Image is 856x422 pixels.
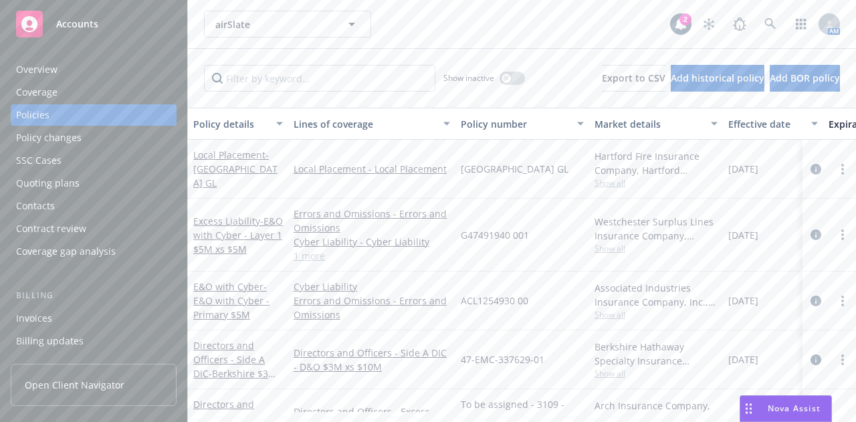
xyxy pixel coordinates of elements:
a: Local Placement [193,148,278,189]
a: Cyber Liability [294,280,450,294]
a: circleInformation [808,352,824,368]
button: Policy details [188,108,288,140]
a: more [835,161,851,177]
a: Invoices [11,308,177,329]
span: [DATE] [728,228,758,242]
a: Errors and Omissions - Errors and Omissions [294,294,450,322]
a: Report a Bug [726,11,753,37]
span: - E&O with Cyber - Primary $5M [193,280,270,321]
span: Show all [595,368,718,379]
a: Contract review [11,218,177,239]
span: - [GEOGRAPHIC_DATA] GL [193,148,278,189]
span: Add historical policy [671,72,764,84]
span: Open Client Navigator [25,378,124,392]
button: Market details [589,108,723,140]
a: Cyber Liability - Cyber Liability [294,235,450,249]
span: - E&O with Cyber - Layer 1 $5M xs $5M [193,215,283,255]
a: SSC Cases [11,150,177,171]
a: Errors and Omissions - Errors and Omissions [294,207,450,235]
a: more [835,293,851,309]
a: Excess Liability [193,215,283,255]
span: Show all [595,243,718,254]
span: [DATE] [728,352,758,366]
a: Accounts [11,5,177,43]
span: G47491940 001 [461,228,529,242]
div: Policy details [193,117,268,131]
a: Local Placement - Local Placement [294,162,450,176]
a: Overview [11,59,177,80]
div: Overview [16,59,58,80]
div: Invoices [16,308,52,329]
a: Quoting plans [11,173,177,194]
div: Market details [595,117,703,131]
a: circleInformation [808,293,824,309]
span: airSlate [215,17,331,31]
div: Policies [16,104,49,126]
button: Lines of coverage [288,108,455,140]
div: Drag to move [740,396,757,421]
a: circleInformation [808,161,824,177]
div: Coverage [16,82,58,103]
div: Effective date [728,117,803,131]
div: Billing updates [16,330,84,352]
a: Contacts [11,195,177,217]
span: ACL1254930 00 [461,294,528,308]
button: Effective date [723,108,823,140]
div: Berkshire Hathaway Specialty Insurance Company, Berkshire Hathaway Specialty Insurance [595,340,718,368]
div: Billing [11,289,177,302]
span: Show all [595,309,718,320]
a: Billing updates [11,330,177,352]
a: 1 more [294,249,450,263]
div: Contacts [16,195,55,217]
span: [GEOGRAPHIC_DATA] GL [461,162,568,176]
a: Switch app [788,11,815,37]
a: Coverage [11,82,177,103]
div: SSC Cases [16,150,62,171]
span: Show inactive [443,72,494,84]
a: more [835,227,851,243]
a: Policies [11,104,177,126]
span: Nova Assist [768,403,821,414]
a: Search [757,11,784,37]
div: Contract review [16,218,86,239]
div: Policy changes [16,127,82,148]
a: circleInformation [808,227,824,243]
span: - Berkshire $3M xs $10M [193,367,277,394]
div: Hartford Fire Insurance Company, Hartford Insurance Group [595,149,718,177]
button: Add historical policy [671,65,764,92]
button: Policy number [455,108,589,140]
div: Lines of coverage [294,117,435,131]
div: Policy number [461,117,569,131]
input: Filter by keyword... [204,65,435,92]
a: Stop snowing [695,11,722,37]
a: more [835,352,851,368]
a: Directors and Officers - Side A DIC [193,339,277,394]
span: [DATE] [728,162,758,176]
span: Add BOR policy [770,72,840,84]
button: airSlate [204,11,371,37]
a: Policy changes [11,127,177,148]
span: Show all [595,177,718,189]
button: Nova Assist [740,395,832,422]
span: Export to CSV [602,72,665,84]
a: Directors and Officers - Side A DIC - D&O $3M xs $10M [294,346,450,374]
span: [DATE] [728,294,758,308]
div: 2 [679,13,691,25]
span: 47-EMC-337629-01 [461,352,544,366]
button: Add BOR policy [770,65,840,92]
div: Quoting plans [16,173,80,194]
a: Coverage gap analysis [11,241,177,262]
div: Associated Industries Insurance Company, Inc., AmTrust Financial Services, RT Specialty Insurance... [595,281,718,309]
a: E&O with Cyber [193,280,270,321]
span: Accounts [56,19,98,29]
button: Export to CSV [602,65,665,92]
div: Westchester Surplus Lines Insurance Company, Chubb Group, RT Specialty Insurance Services, LLC (R... [595,215,718,243]
div: Coverage gap analysis [16,241,116,262]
